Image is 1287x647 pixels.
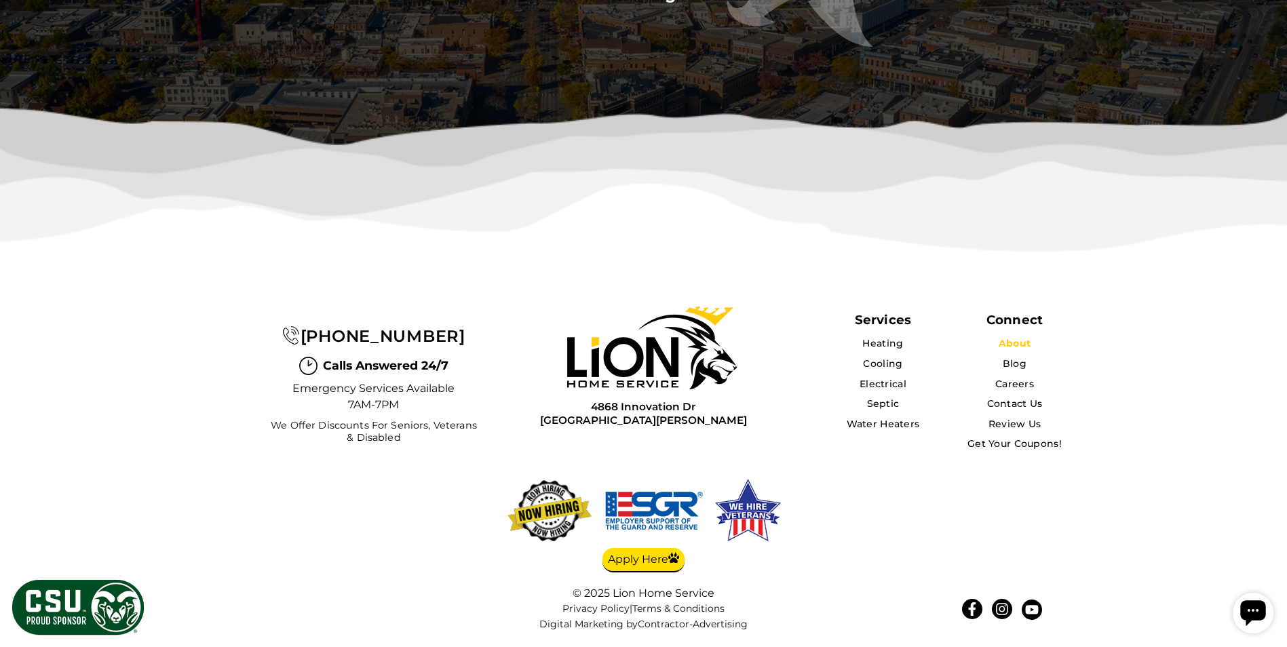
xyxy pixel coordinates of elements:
[301,326,465,346] span: [PHONE_NUMBER]
[847,418,920,430] a: Water Heaters
[602,548,685,572] a: Apply Here
[292,380,455,413] span: Emergency Services Available 7AM-7PM
[862,337,903,349] a: Heating
[863,357,902,370] a: Cooling
[540,400,747,427] a: 4868 Innovation Dr[GEOGRAPHIC_DATA][PERSON_NAME]
[986,312,1043,328] div: Connect
[504,477,595,545] img: now-hiring
[967,437,1062,450] a: Get Your Coupons!
[5,5,46,46] div: Open chat widget
[323,357,448,374] span: Calls Answered 24/7
[540,400,747,413] span: 4868 Innovation Dr
[638,619,748,630] a: Contractor-Advertising
[632,602,725,614] a: Terms & Conditions
[10,578,146,637] img: CSU Sponsor Badge
[713,477,782,545] img: We hire veterans
[508,603,780,630] nav: |
[999,337,1031,349] a: About
[1003,357,1026,370] a: Blog
[855,312,911,328] span: Services
[508,587,780,600] div: © 2025 Lion Home Service
[867,397,900,410] a: Septic
[562,602,630,614] a: Privacy Policy
[540,414,747,427] span: [GEOGRAPHIC_DATA][PERSON_NAME]
[988,418,1041,430] a: Review Us
[860,378,906,390] a: Electrical
[987,397,1043,410] a: Contact Us
[508,619,780,630] div: Digital Marketing by
[267,420,480,444] span: We Offer Discounts for Seniors, Veterans & Disabled
[603,477,705,545] img: We hire veterans
[282,326,465,346] a: [PHONE_NUMBER]
[995,378,1034,390] a: Careers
